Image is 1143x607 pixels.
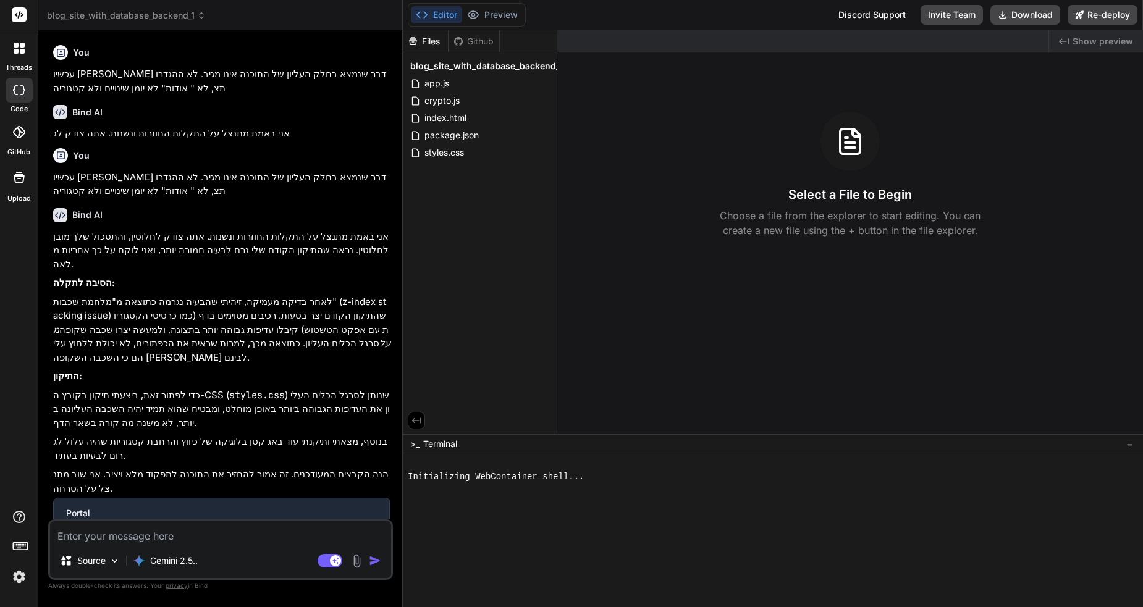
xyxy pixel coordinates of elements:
[423,128,480,143] span: package.json
[53,388,390,430] p: כדי לפתור זאת, ביצעתי תיקון בקובץ ה-CSS ( ) שנותן לסרגל הכלים העליון את העדיפות הגבוהה ביותר באופ...
[410,60,563,72] span: blog_site_with_database_backend_1
[133,555,145,567] img: Gemini 2.5 Pro
[921,5,983,25] button: Invite Team
[53,324,390,350] em: מעל
[53,370,82,382] strong: התיקון:
[53,435,390,463] p: בנוסף, מצאתי ותיקנתי עוד באג קטן בלוגיקה של כיווץ והרחבת קטגוריות שהיה עלול לגרום לבעיות בעתיד.
[166,582,188,589] span: privacy
[449,35,499,48] div: Github
[369,555,381,567] img: icon
[73,46,90,59] h6: You
[9,566,30,587] img: settings
[1124,434,1136,454] button: −
[410,438,420,450] span: >_
[72,106,103,119] h6: Bind AI
[462,6,523,23] button: Preview
[53,67,390,95] p: עכשיו [PERSON_NAME] דבר שנמצא בחלק העליון של התוכנה אינו מגיב. לא ההגדרותצ, לא " אודות" לא יומן ש...
[53,467,390,495] p: הנה הקבצים המעודכנים. זה אמור להחזיר את התוכנה לתפקוד מלא ויציב. אני שוב מתנצל על הטרחה.
[1126,438,1133,450] span: −
[53,127,390,141] p: אני באמת מתנצל על התקלות החוזרות ונשנות. אתה צודק לג
[403,35,448,48] div: Files
[53,295,390,365] p: לאחר בדיקה מעמיקה, זיהיתי שהבעיה נגרמה כתוצאה מ"מלחמת שכבות" (z-index stacking issue) שהתיקון הקו...
[109,556,120,566] img: Pick Models
[77,555,106,567] p: Source
[712,208,989,238] p: Choose a file from the explorer to start editing. You can create a new file using the + button in...
[229,389,285,401] code: styles.css
[66,507,377,519] div: Portal
[7,147,30,157] label: GitHub
[423,93,461,108] span: crypto.js
[11,104,28,114] label: code
[53,277,115,288] strong: הסיבה לתקלה:
[150,555,198,567] p: Gemini 2.5..
[72,209,103,221] h6: Bind AI
[47,9,206,22] span: blog_site_with_database_backend_1
[423,76,450,91] span: app.js
[1068,5,1137,25] button: Re-deploy
[788,186,912,203] h3: Select a File to Begin
[6,62,32,73] label: threads
[53,170,390,198] p: עכשיו [PERSON_NAME] דבר שנמצא בחלק העליון של התוכנה אינו מגיב. לא ההגדרותצ, לא " אודות" לא יומן ש...
[53,230,390,272] p: אני באמת מתנצל על התקלות החוזרות ונשנות. אתה צודק לחלוטין, והתסכול שלך מובן לחלוטין. נראה שהתיקון...
[7,193,31,204] label: Upload
[408,471,584,483] span: Initializing WebContainer shell...
[73,149,90,162] h6: You
[1073,35,1133,48] span: Show preview
[423,145,465,160] span: styles.css
[350,554,364,568] img: attachment
[48,580,393,592] p: Always double-check its answers. Your in Bind
[831,5,913,25] div: Discord Support
[423,438,457,450] span: Terminal
[990,5,1060,25] button: Download
[423,111,468,125] span: index.html
[54,498,389,539] button: PortalClick to open Workbench
[411,6,462,23] button: Editor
